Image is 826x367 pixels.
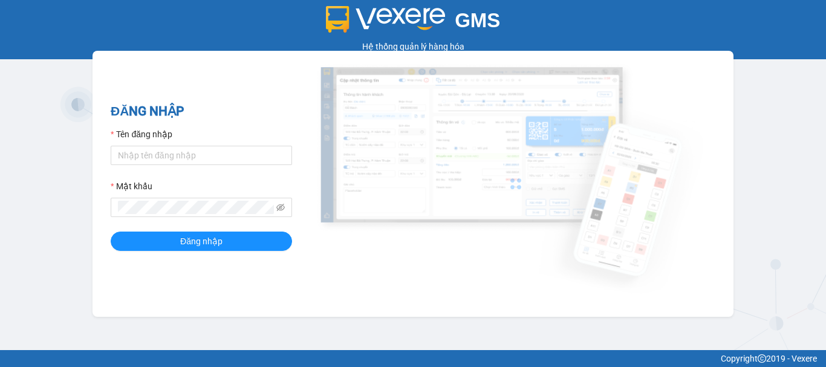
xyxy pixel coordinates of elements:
[326,6,446,33] img: logo 2
[111,128,172,141] label: Tên đăng nhập
[3,40,823,53] div: Hệ thống quản lý hàng hóa
[118,201,274,214] input: Mật khẩu
[276,203,285,212] span: eye-invisible
[758,354,766,363] span: copyright
[455,9,500,31] span: GMS
[180,235,223,248] span: Đăng nhập
[326,18,501,28] a: GMS
[111,232,292,251] button: Đăng nhập
[111,102,292,122] h2: ĐĂNG NHẬP
[111,180,152,193] label: Mật khẩu
[111,146,292,165] input: Tên đăng nhập
[9,352,817,365] div: Copyright 2019 - Vexere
